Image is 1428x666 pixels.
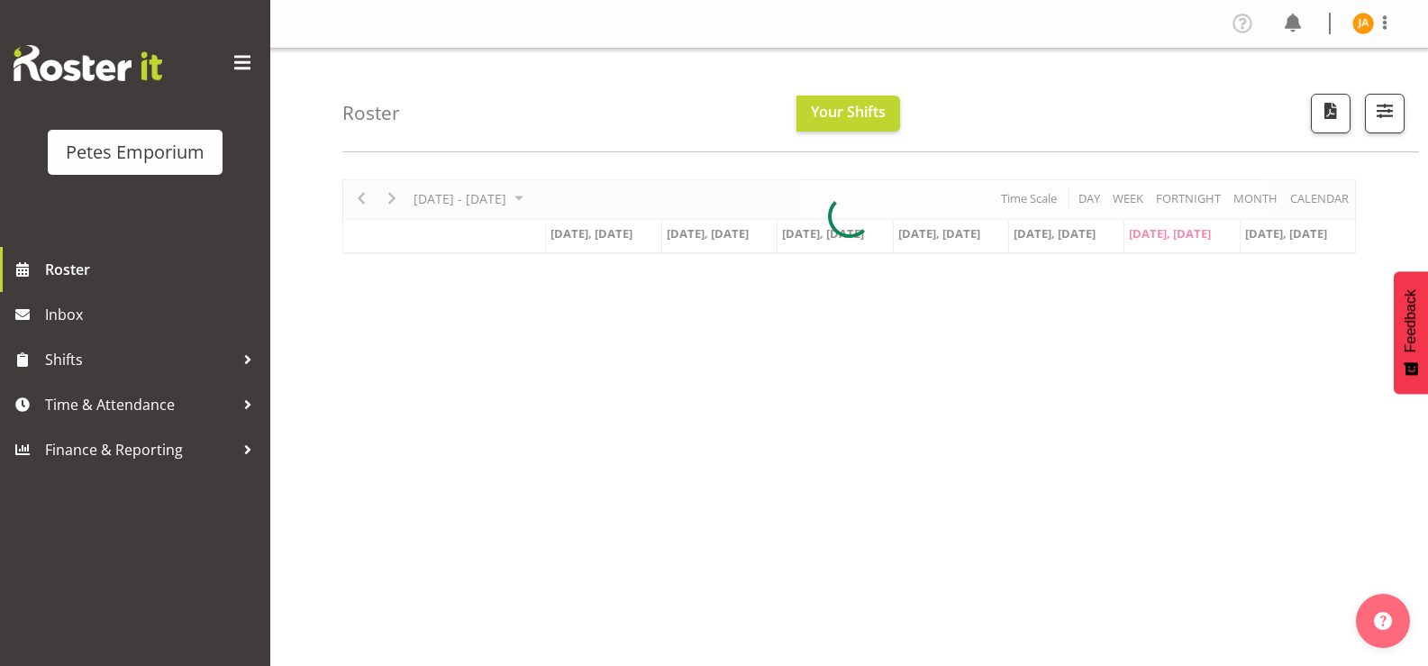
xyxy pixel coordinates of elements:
span: Feedback [1403,289,1419,352]
span: Roster [45,256,261,283]
button: Feedback - Show survey [1394,271,1428,394]
button: Download a PDF of the roster according to the set date range. [1311,94,1351,133]
button: Your Shifts [796,96,900,132]
span: Inbox [45,301,261,328]
img: jeseryl-armstrong10788.jpg [1352,13,1374,34]
h4: Roster [342,103,400,123]
img: Rosterit website logo [14,45,162,81]
div: Petes Emporium [66,139,205,166]
span: Your Shifts [811,102,886,122]
span: Finance & Reporting [45,436,234,463]
span: Shifts [45,346,234,373]
span: Time & Attendance [45,391,234,418]
img: help-xxl-2.png [1374,612,1392,630]
button: Filter Shifts [1365,94,1405,133]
